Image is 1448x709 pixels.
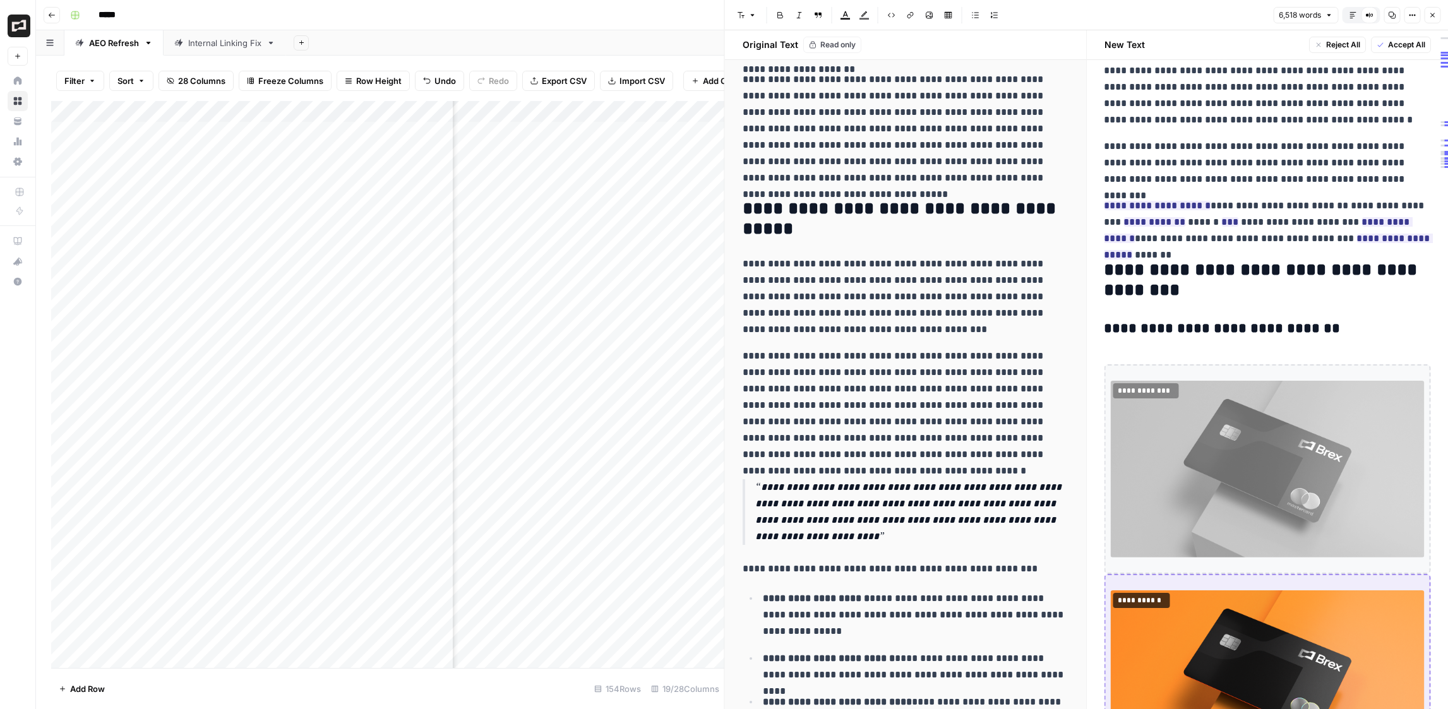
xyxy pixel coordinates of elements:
[8,252,27,271] div: What's new?
[735,39,798,51] h2: Original Text
[8,152,28,172] a: Settings
[56,71,104,91] button: Filter
[1325,39,1360,51] span: Reject All
[64,74,85,87] span: Filter
[1387,39,1425,51] span: Accept All
[356,74,402,87] span: Row Height
[703,74,751,87] span: Add Column
[89,37,139,49] div: AEO Refresh
[1308,37,1365,53] button: Reject All
[8,231,28,251] a: AirOps Academy
[70,682,105,695] span: Add Row
[600,71,673,91] button: Import CSV
[8,10,28,42] button: Workspace: Brex
[8,15,30,37] img: Brex Logo
[415,71,464,91] button: Undo
[337,71,410,91] button: Row Height
[8,111,28,131] a: Your Data
[489,74,509,87] span: Redo
[109,71,153,91] button: Sort
[522,71,595,91] button: Export CSV
[239,71,332,91] button: Freeze Columns
[434,74,456,87] span: Undo
[542,74,587,87] span: Export CSV
[1370,37,1430,53] button: Accept All
[683,71,760,91] button: Add Column
[8,91,28,111] a: Browse
[8,131,28,152] a: Usage
[258,74,323,87] span: Freeze Columns
[1273,7,1338,23] button: 6,518 words
[589,679,646,699] div: 154 Rows
[64,30,164,56] a: AEO Refresh
[159,71,234,91] button: 28 Columns
[1104,39,1144,51] h2: New Text
[820,39,856,51] span: Read only
[188,37,261,49] div: Internal Linking Fix
[469,71,517,91] button: Redo
[646,679,724,699] div: 19/28 Columns
[8,271,28,292] button: Help + Support
[8,71,28,91] a: Home
[51,679,112,699] button: Add Row
[8,251,28,271] button: What's new?
[164,30,286,56] a: Internal Linking Fix
[619,74,665,87] span: Import CSV
[1279,9,1321,21] span: 6,518 words
[178,74,225,87] span: 28 Columns
[117,74,134,87] span: Sort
